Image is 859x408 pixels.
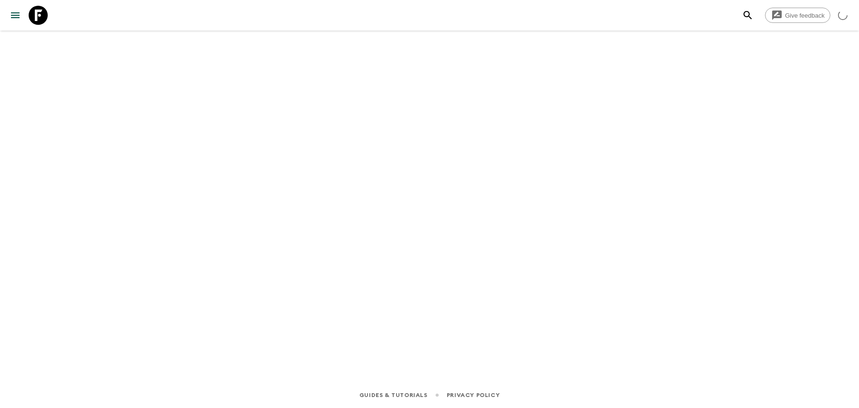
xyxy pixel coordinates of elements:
a: Give feedback [765,8,830,23]
button: search adventures [738,6,757,25]
a: Privacy Policy [447,390,500,400]
button: menu [6,6,25,25]
a: Guides & Tutorials [359,390,428,400]
span: Give feedback [780,12,830,19]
